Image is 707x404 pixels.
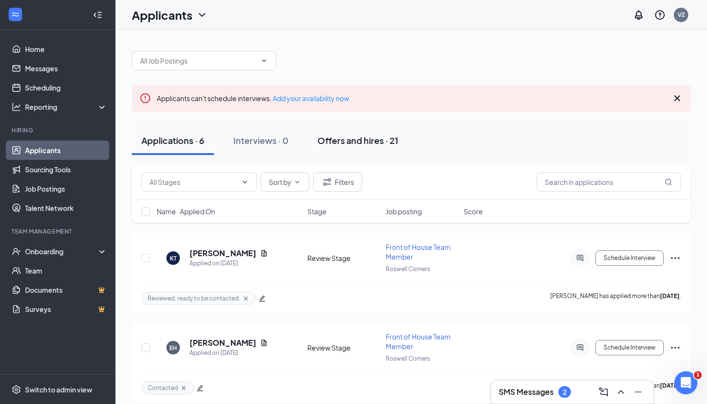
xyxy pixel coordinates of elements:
svg: Document [260,339,268,347]
svg: QuestionInfo [654,9,666,21]
svg: Filter [321,176,333,188]
svg: WorkstreamLogo [11,10,20,19]
h5: [PERSON_NAME] [189,338,256,348]
b: [DATE] [660,292,680,300]
button: Schedule Interview [595,340,664,355]
span: Front of House Team Member [386,332,451,351]
svg: ActiveChat [574,254,586,262]
div: 2 [563,388,567,396]
input: Search in applications [537,172,681,192]
a: Applicants [25,141,107,160]
p: [PERSON_NAME] has applied more than . [550,292,681,305]
a: Scheduling [25,78,107,97]
span: Job posting [386,207,422,216]
a: Talent Network [25,198,107,218]
span: Roswell Corners [386,265,430,273]
div: EH [169,344,177,352]
span: edit [259,295,265,302]
svg: MagnifyingGlass [665,178,672,186]
svg: Notifications [633,9,644,21]
iframe: Intercom live chat [674,371,697,394]
svg: ChevronUp [615,386,627,398]
span: Sort by [269,179,291,185]
div: Reporting [25,102,108,112]
a: Sourcing Tools [25,160,107,179]
svg: Minimize [632,386,644,398]
div: Review Stage [307,253,380,263]
svg: Cross [242,295,250,302]
svg: Settings [12,385,21,394]
svg: Ellipses [669,342,681,353]
span: Score [464,207,483,216]
div: Review Stage [307,343,380,352]
a: SurveysCrown [25,300,107,319]
div: Hiring [12,126,105,134]
input: All Job Postings [140,55,256,66]
a: Add your availability now [273,94,349,103]
button: Minimize [631,384,646,400]
div: Applied on [DATE] [189,259,268,268]
svg: Collapse [93,10,102,20]
span: Name · Applied On [157,207,215,216]
span: Front of House Team Member [386,243,451,261]
div: Offers and hires · 21 [317,134,398,146]
svg: Analysis [12,102,21,112]
h1: Applicants [132,7,192,23]
button: ChevronUp [613,384,629,400]
svg: ChevronDown [293,178,301,186]
span: Stage [307,207,327,216]
a: Messages [25,59,107,78]
svg: ChevronDown [196,9,208,21]
span: Applicants can't schedule interviews. [157,94,349,103]
svg: Document [260,249,268,257]
span: Contacted [148,384,178,392]
span: edit [197,385,203,391]
button: ComposeMessage [596,384,611,400]
svg: Error [139,92,151,104]
svg: Cross [671,92,683,104]
h3: SMS Messages [499,387,554,397]
button: Sort byChevronDown [261,172,309,192]
span: 1 [694,371,702,379]
span: Roswell Corners [386,355,430,362]
div: VZ [678,11,685,19]
svg: Cross [180,384,188,392]
h5: [PERSON_NAME] [189,248,256,259]
button: Filter Filters [313,172,362,192]
svg: ChevronDown [260,57,268,65]
div: Interviews · 0 [233,134,289,146]
input: All Stages [150,177,237,187]
svg: UserCheck [12,247,21,256]
a: Job Postings [25,179,107,198]
div: Onboarding [25,247,99,256]
svg: Ellipses [669,252,681,264]
div: KT [170,254,177,262]
button: Schedule Interview [595,250,664,266]
div: Applications · 6 [141,134,204,146]
b: [DATE] [660,382,680,389]
a: Team [25,261,107,280]
svg: ActiveChat [574,344,586,352]
a: DocumentsCrown [25,280,107,300]
div: Applied on [DATE] [189,348,268,358]
a: Home [25,39,107,59]
div: Switch to admin view [25,385,92,394]
div: Team Management [12,227,105,235]
svg: ChevronDown [241,178,249,186]
span: Reviewed; ready to be contacted. [148,294,240,302]
svg: ComposeMessage [598,386,609,398]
